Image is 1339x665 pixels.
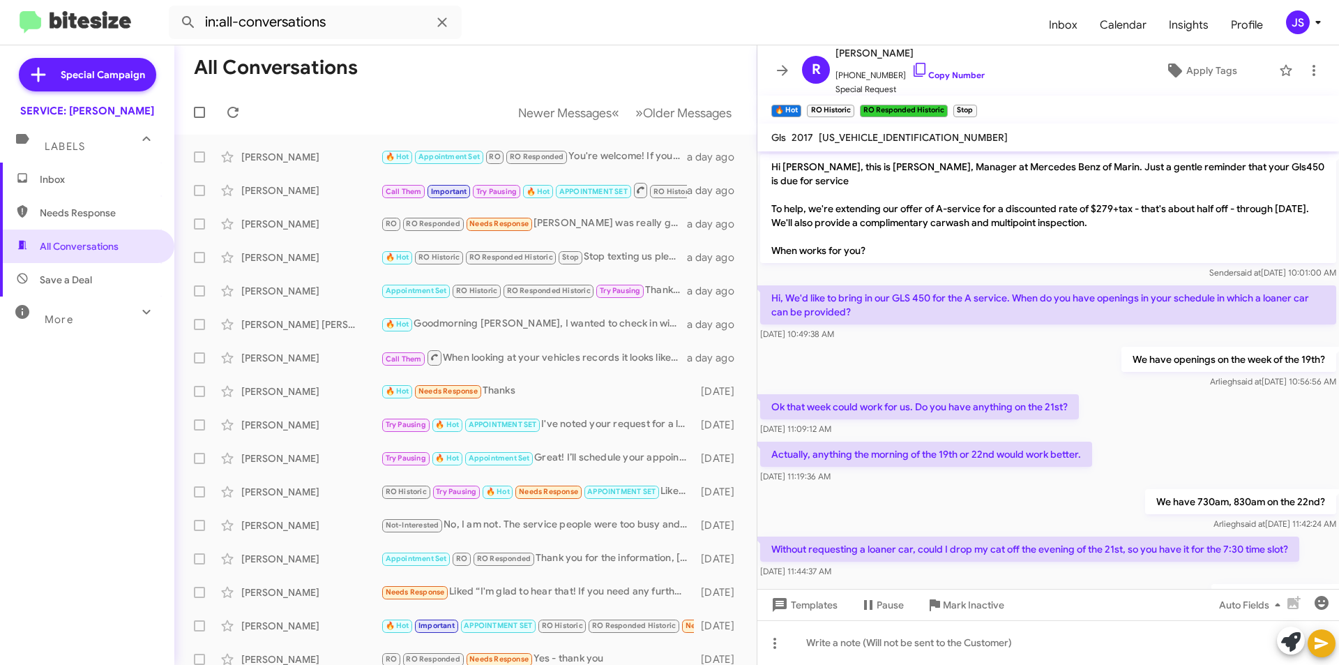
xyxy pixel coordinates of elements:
span: RO Responded [406,655,460,664]
div: Thank you for letting me know! Please reach out when you're back in [DATE], and we can schedule y... [381,283,687,299]
span: Appointment Set [386,554,447,563]
a: Special Campaign [19,58,156,91]
span: RO Responded Historic [469,253,553,262]
span: 🔥 Hot [386,253,409,262]
span: RO Responded [510,152,563,161]
div: Liked “I'm glad to hear that! If you need any further service or maintenance for your vehicle, fe... [381,584,694,600]
p: Actually, anything the morning of the 19th or 22nd would work better. [760,442,1092,467]
span: Older Messages [643,105,732,121]
div: [PERSON_NAME] [PERSON_NAME] [241,317,381,331]
p: We have 730am, 830am on the 22nd? [1145,489,1336,514]
input: Search [169,6,462,39]
span: RO Historic [386,487,427,496]
div: [PERSON_NAME] [241,585,381,599]
p: Ok that week could work for us. Do you have anything on the 21st? [760,394,1079,419]
span: 🔥 Hot [527,187,550,196]
span: 🔥 Hot [386,621,409,630]
span: Inbox [40,172,158,186]
span: said at [1241,518,1265,529]
div: [DATE] [694,451,746,465]
div: a day ago [687,150,746,164]
span: RO Historic [653,187,695,196]
span: RO [386,219,397,228]
span: Needs Response [386,588,445,597]
span: Appointment Set [469,454,530,463]
div: [PERSON_NAME] [241,518,381,532]
span: Apply Tags [1186,58,1237,83]
span: [DATE] 11:44:37 AM [760,566,831,576]
p: Yes [1211,584,1336,609]
div: [PERSON_NAME] [241,451,381,465]
span: Needs Response [469,219,529,228]
div: JS [1286,10,1310,34]
span: said at [1237,376,1262,387]
div: Stop texting us please [381,249,687,265]
div: [PERSON_NAME] was really great. The car has been... challenging, in that alarms keep going off fo... [381,216,687,232]
span: said at [1236,267,1261,278]
div: [DATE] [694,552,746,566]
span: Templates [769,592,838,618]
span: Labels [45,140,85,153]
button: Pause [849,592,915,618]
span: Needs Response [418,387,478,396]
div: Liked “You're welcome! We look forward to seeing you [DATE] at 8:00 AM. Safe travels!” [381,484,694,500]
span: Mark Inactive [943,592,1004,618]
div: When looking at your vehicles records it looks like you are due for your A service on your 2024 G... [381,349,687,366]
div: SERVICE: [PERSON_NAME] [20,104,154,118]
span: Needs Response [686,621,745,630]
a: Profile [1220,5,1274,45]
div: a day ago [687,251,746,264]
span: RO [489,152,500,161]
div: [DATE] [694,585,746,599]
span: Special Campaign [61,68,145,82]
span: Important [431,187,467,196]
span: Important [418,621,455,630]
small: 🔥 Hot [771,105,801,117]
p: We have openings on the week of the 19th? [1121,347,1336,372]
span: Needs Response [519,487,578,496]
div: [PERSON_NAME] [241,217,381,231]
button: Auto Fields [1208,592,1297,618]
span: Special Request [835,82,985,96]
span: RO [386,655,397,664]
p: Without requesting a loaner car, could I drop my cat off the evening of the 21st, so you have it ... [760,537,1299,562]
span: 🔥 Hot [386,387,409,396]
div: Great! I’ll schedule your appointment, we will see you then ! [381,450,694,466]
span: RO Historic [542,621,583,630]
span: 🔥 Hot [486,487,510,496]
span: [US_VEHICLE_IDENTIFICATION_NUMBER] [819,131,1008,144]
span: RO Historic [456,286,497,295]
div: [DATE] [694,619,746,633]
span: Try Pausing [386,420,426,429]
span: RO [456,554,467,563]
div: [PERSON_NAME] [241,351,381,365]
small: RO Historic [807,105,854,117]
span: Appointment Set [386,286,447,295]
div: no [381,618,694,634]
span: RO Responded [477,554,531,563]
div: [PERSON_NAME] [241,184,381,197]
span: Appointment Set [418,152,480,161]
span: 🔥 Hot [386,320,409,329]
span: [DATE] 11:19:36 AM [760,471,831,481]
span: Call Them [386,354,422,364]
a: Calendar [1089,5,1158,45]
span: Arliegh [DATE] 10:56:56 AM [1210,376,1336,387]
span: Inbox [1038,5,1089,45]
div: [DATE] [694,518,746,532]
span: All Conversations [40,239,119,253]
span: APPOINTMENT SET [469,420,537,429]
span: Try Pausing [386,454,426,463]
span: [DATE] 11:09:12 AM [760,424,831,434]
div: a day ago [687,351,746,365]
div: [DATE] [694,384,746,398]
div: Thank you for the information, [PERSON_NAME]! The account records have been updated. [381,551,694,567]
span: Try Pausing [476,187,517,196]
span: Auto Fields [1219,592,1286,618]
a: Copy Number [911,70,985,80]
button: JS [1274,10,1324,34]
div: Thanks [381,383,694,399]
p: Hi, We'd like to bring in our GLS 450 for the A service. When do you have openings in your schedu... [760,285,1336,324]
span: Pause [877,592,904,618]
